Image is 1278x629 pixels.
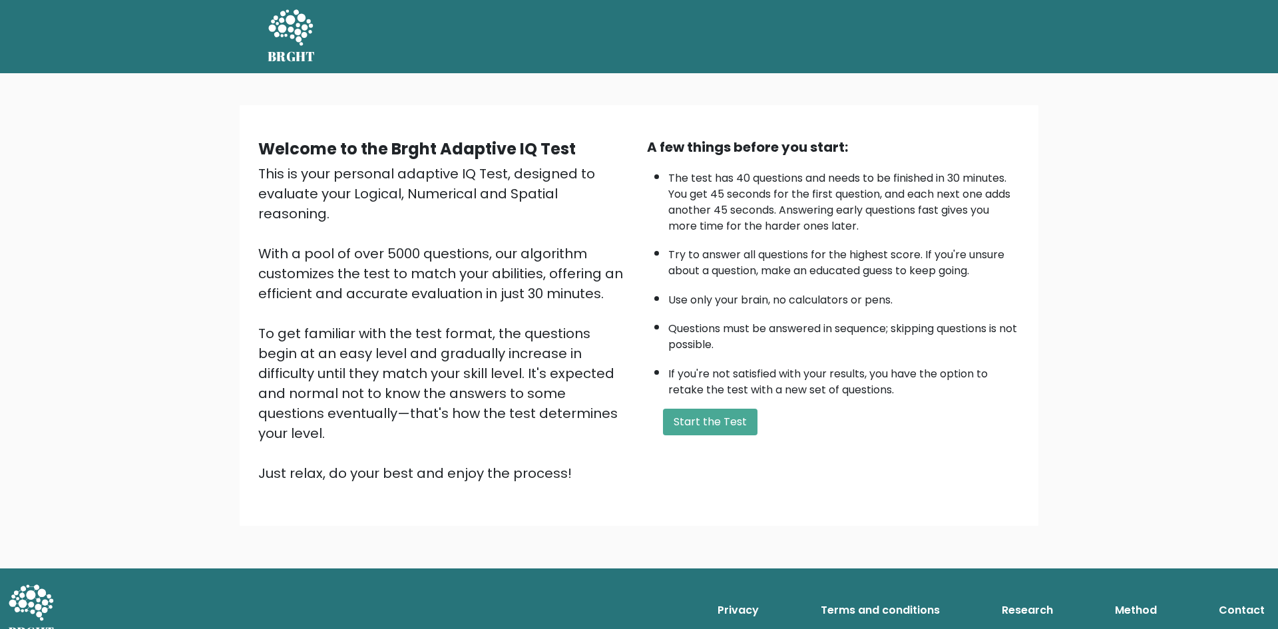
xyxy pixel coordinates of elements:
li: Try to answer all questions for the highest score. If you're unsure about a question, make an edu... [668,240,1020,279]
a: Contact [1213,597,1270,624]
li: Questions must be answered in sequence; skipping questions is not possible. [668,314,1020,353]
a: Terms and conditions [815,597,945,624]
div: A few things before you start: [647,137,1020,157]
a: Research [996,597,1058,624]
li: The test has 40 questions and needs to be finished in 30 minutes. You get 45 seconds for the firs... [668,164,1020,234]
button: Start the Test [663,409,757,435]
b: Welcome to the Brght Adaptive IQ Test [258,138,576,160]
h5: BRGHT [268,49,316,65]
a: BRGHT [268,5,316,68]
li: If you're not satisfied with your results, you have the option to retake the test with a new set ... [668,359,1020,398]
a: Privacy [712,597,764,624]
li: Use only your brain, no calculators or pens. [668,286,1020,308]
a: Method [1110,597,1162,624]
div: This is your personal adaptive IQ Test, designed to evaluate your Logical, Numerical and Spatial ... [258,164,631,483]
